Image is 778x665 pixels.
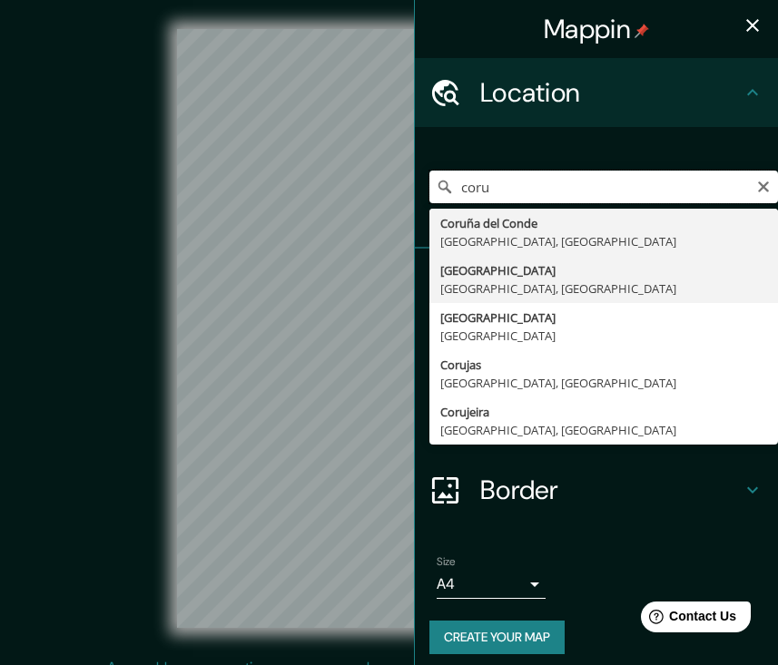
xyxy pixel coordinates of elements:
[437,570,546,599] div: A4
[440,261,767,279] div: [GEOGRAPHIC_DATA]
[440,421,767,439] div: [GEOGRAPHIC_DATA], [GEOGRAPHIC_DATA]
[415,58,778,127] div: Location
[616,594,758,645] iframe: Help widget launcher
[440,356,767,374] div: Corujas
[544,13,649,45] h4: Mappin
[440,308,767,327] div: [GEOGRAPHIC_DATA]
[177,29,601,628] canvas: Map
[415,386,778,455] div: Layout
[440,374,767,392] div: [GEOGRAPHIC_DATA], [GEOGRAPHIC_DATA]
[440,403,767,421] div: Corujeira
[440,232,767,250] div: [GEOGRAPHIC_DATA], [GEOGRAPHIC_DATA]
[480,474,742,506] h4: Border
[440,214,767,232] div: Coruña del Conde
[429,171,778,203] input: Pick your city or area
[635,24,649,38] img: pin-icon.png
[440,279,767,298] div: [GEOGRAPHIC_DATA], [GEOGRAPHIC_DATA]
[415,318,778,386] div: Style
[415,455,778,524] div: Border
[437,554,456,570] label: Size
[440,327,767,345] div: [GEOGRAPHIC_DATA]
[756,177,771,194] button: Clear
[415,249,778,318] div: Pins
[480,76,742,109] h4: Location
[429,621,565,654] button: Create your map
